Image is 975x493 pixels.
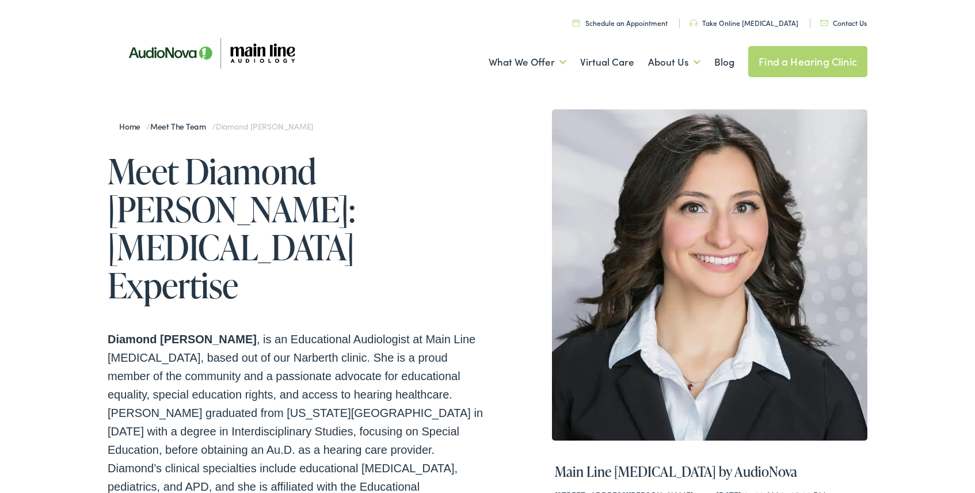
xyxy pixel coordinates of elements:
[216,120,313,132] span: Diamond [PERSON_NAME]
[108,152,487,304] h1: Meet Diamond [PERSON_NAME]: [MEDICAL_DATA] Expertise
[580,41,634,84] a: Virtual Care
[119,120,146,132] a: Home
[573,18,668,28] a: Schedule an Appointment
[555,464,864,480] h4: Main Line [MEDICAL_DATA] by AudioNova
[552,109,867,441] img: Diamond Prus is an audiologist at Main Line Audiology in Narbeth, PA.
[820,20,828,26] img: utility icon
[489,41,566,84] a: What We Offer
[648,41,700,84] a: About Us
[714,41,734,84] a: Blog
[748,46,867,77] a: Find a Hearing Clinic
[573,19,580,26] img: utility icon
[150,120,212,132] a: Meet the Team
[820,18,867,28] a: Contact Us
[690,18,798,28] a: Take Online [MEDICAL_DATA]
[108,333,257,346] strong: Diamond [PERSON_NAME]
[690,20,698,26] img: utility icon
[119,120,313,132] span: / /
